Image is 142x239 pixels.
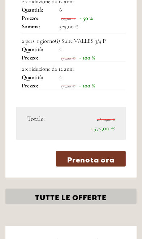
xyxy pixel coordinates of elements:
span: 175,00 € [61,83,75,88]
td: 525,00 € [22,22,130,34]
div: Totale: [22,114,71,124]
span: 1.575,00 € [90,124,115,132]
a: Prenota ora [56,151,126,167]
td: 2 pers. 1 giorno(i) Suite VALLES 3/4 P [22,34,130,45]
span: - 50 % [79,15,93,22]
span: 175,00 € [61,55,75,61]
span: - 100 % [79,82,95,89]
a: TUTTE LE OFFERTE [5,189,137,205]
span: 175,00 € [61,16,75,21]
td: 6 [22,6,130,14]
td: 2 x riduzione da 12 anni [22,62,130,73]
small: 10:53 [11,44,66,49]
div: [GEOGRAPHIC_DATA] [11,21,66,27]
div: [DATE] [42,5,68,18]
span: - 100 % [79,54,95,61]
button: Invia [67,188,109,204]
td: 2 [22,73,130,82]
td: 2 [22,45,130,54]
span: 2.800,00 € [97,117,115,122]
div: Buon giorno, come possiamo aiutarla? [5,20,69,50]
